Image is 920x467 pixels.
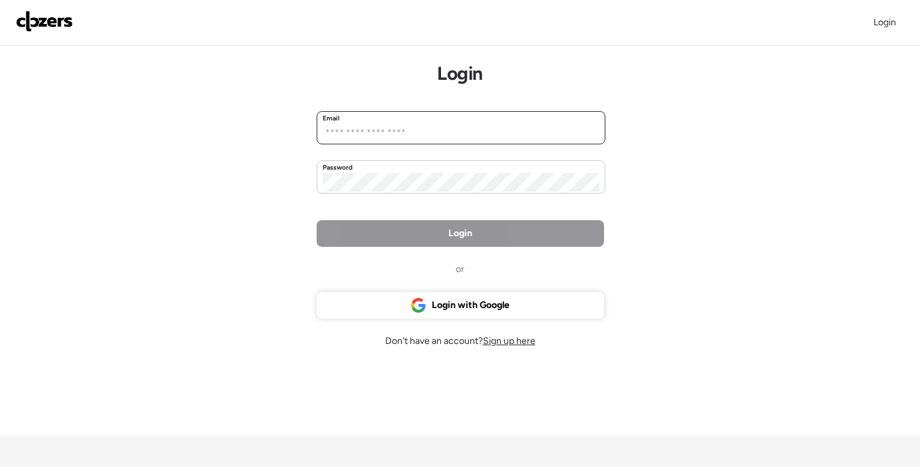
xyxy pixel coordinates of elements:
span: or [456,263,464,276]
img: Logo [16,11,73,32]
h1: Login [437,62,482,84]
span: Login with Google [432,299,510,312]
label: Password [323,162,353,173]
label: Email [323,113,340,124]
span: Login [448,227,472,240]
span: Sign up here [483,335,536,347]
span: Login [873,17,896,28]
span: Don't have an account? [385,335,536,348]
